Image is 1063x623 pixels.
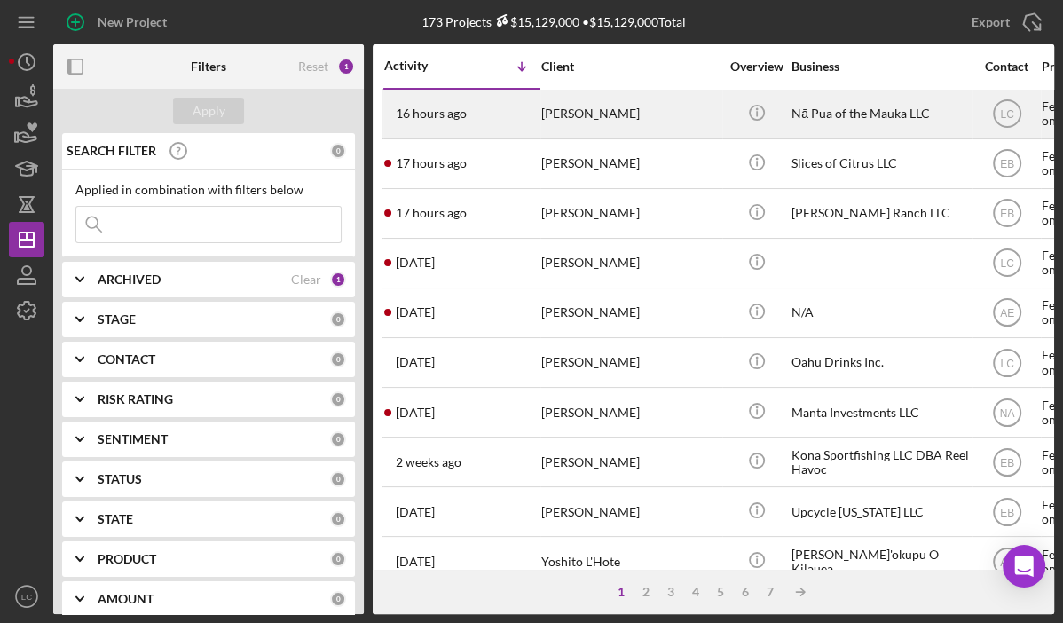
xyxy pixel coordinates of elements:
[75,183,342,197] div: Applied in combination with filters below
[791,289,969,336] div: N/A
[541,190,719,237] div: [PERSON_NAME]
[396,555,435,569] time: 2025-08-20 15:42
[999,556,1013,568] text: AE
[634,585,658,599] div: 2
[999,406,1014,419] text: NA
[791,538,969,585] div: [PERSON_NAME]'okupu O Kilauea
[193,98,225,124] div: Apply
[9,579,44,614] button: LC
[791,59,969,74] div: Business
[330,311,346,327] div: 0
[98,312,136,327] b: STAGE
[396,106,467,121] time: 2025-09-24 03:15
[541,140,719,187] div: [PERSON_NAME]
[791,91,969,138] div: Nā Pua of the Mauka LLC
[173,98,244,124] button: Apply
[330,511,346,527] div: 0
[733,585,758,599] div: 6
[999,456,1013,469] text: EB
[98,432,168,446] b: SENTIMENT
[658,585,683,599] div: 3
[999,506,1013,518] text: EB
[330,272,346,288] div: 1
[972,4,1010,40] div: Export
[291,272,321,287] div: Clear
[1003,545,1045,588] div: Open Intercom Messenger
[396,455,461,469] time: 2025-09-10 19:06
[541,389,719,436] div: [PERSON_NAME]
[999,208,1013,220] text: EB
[98,4,167,40] div: New Project
[609,585,634,599] div: 1
[337,58,355,75] div: 1
[98,272,161,287] b: ARCHIVED
[791,190,969,237] div: [PERSON_NAME] Ranch LLC
[683,585,708,599] div: 4
[98,472,142,486] b: STATUS
[541,438,719,485] div: [PERSON_NAME]
[298,59,328,74] div: Reset
[191,59,226,74] b: Filters
[330,471,346,487] div: 0
[541,488,719,535] div: [PERSON_NAME]
[396,406,435,420] time: 2025-09-17 08:16
[396,305,435,319] time: 2025-09-23 00:36
[541,59,719,74] div: Client
[384,59,462,73] div: Activity
[541,289,719,336] div: [PERSON_NAME]
[330,431,346,447] div: 0
[973,59,1040,74] div: Contact
[330,351,346,367] div: 0
[999,158,1013,170] text: EB
[67,144,156,158] b: SEARCH FILTER
[98,552,156,566] b: PRODUCT
[396,156,467,170] time: 2025-09-24 02:40
[999,307,1013,319] text: AE
[1000,357,1014,369] text: LC
[791,389,969,436] div: Manta Investments LLC
[492,14,579,29] div: $15,129,000
[541,240,719,287] div: [PERSON_NAME]
[330,591,346,607] div: 0
[98,392,173,406] b: RISK RATING
[541,91,719,138] div: [PERSON_NAME]
[98,512,133,526] b: STATE
[791,488,969,535] div: Upcycle [US_STATE] LLC
[98,592,154,606] b: AMOUNT
[421,14,686,29] div: 173 Projects • $15,129,000 Total
[98,352,155,367] b: CONTACT
[541,339,719,386] div: [PERSON_NAME]
[1000,257,1014,270] text: LC
[21,592,32,602] text: LC
[396,355,435,369] time: 2025-09-22 03:01
[791,140,969,187] div: Slices of Citrus LLC
[954,4,1054,40] button: Export
[396,256,435,270] time: 2025-09-23 02:01
[1000,108,1014,121] text: LC
[708,585,733,599] div: 5
[541,538,719,585] div: Yoshito L'Hote
[396,505,435,519] time: 2025-08-28 20:44
[723,59,790,74] div: Overview
[791,438,969,485] div: Kona Sportfishing LLC DBA Reel Havoc
[396,206,467,220] time: 2025-09-24 02:22
[758,585,783,599] div: 7
[330,143,346,159] div: 0
[330,391,346,407] div: 0
[330,551,346,567] div: 0
[53,4,185,40] button: New Project
[791,339,969,386] div: Oahu Drinks Inc.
